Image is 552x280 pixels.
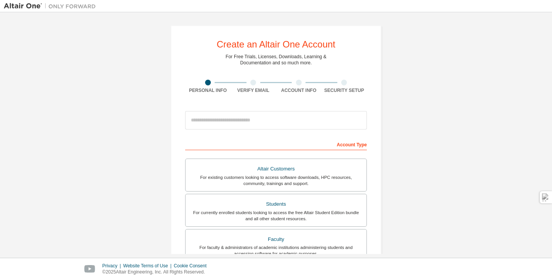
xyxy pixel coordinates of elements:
div: Website Terms of Use [123,263,174,269]
div: Faculty [190,234,362,245]
div: Account Info [276,87,322,93]
img: youtube.svg [84,265,95,273]
div: For currently enrolled students looking to access the free Altair Student Edition bundle and all ... [190,210,362,222]
div: Verify Email [231,87,276,93]
div: For faculty & administrators of academic institutions administering students and accessing softwa... [190,244,362,257]
div: Create an Altair One Account [217,40,335,49]
div: Security Setup [322,87,367,93]
div: For Free Trials, Licenses, Downloads, Learning & Documentation and so much more. [226,54,327,66]
div: Personal Info [185,87,231,93]
img: Altair One [4,2,100,10]
div: For existing customers looking to access software downloads, HPC resources, community, trainings ... [190,174,362,187]
div: Altair Customers [190,164,362,174]
div: Privacy [102,263,123,269]
div: Students [190,199,362,210]
div: Account Type [185,138,367,150]
div: Cookie Consent [174,263,211,269]
p: © 2025 Altair Engineering, Inc. All Rights Reserved. [102,269,211,275]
